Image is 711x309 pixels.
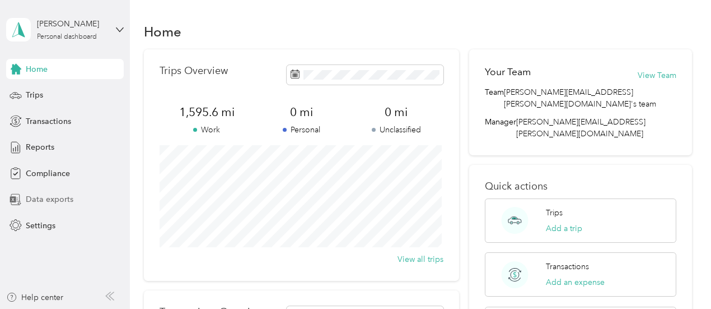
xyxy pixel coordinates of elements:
span: 1,595.6 mi [160,104,254,120]
span: Data exports [26,193,73,205]
div: Personal dashboard [37,34,97,40]
span: Trips [26,89,43,101]
span: [PERSON_NAME][EMAIL_ADDRESS][PERSON_NAME][DOMAIN_NAME] [516,117,645,139]
div: [PERSON_NAME] [37,18,107,30]
button: View all trips [397,253,443,265]
span: 0 mi [254,104,349,120]
span: Compliance [26,168,70,179]
button: View Team [638,70,676,81]
span: Home [26,63,48,75]
span: 0 mi [349,104,443,120]
span: Manager [485,116,516,140]
p: Unclassified [349,124,443,136]
span: Transactions [26,116,71,127]
span: Settings [26,220,55,232]
p: Trips [546,207,563,219]
p: Quick actions [485,181,676,192]
h1: Home [144,26,181,38]
span: [PERSON_NAME][EMAIL_ADDRESS][PERSON_NAME][DOMAIN_NAME]'s team [504,86,676,110]
button: Help center [6,292,63,303]
p: Personal [254,124,349,136]
span: Reports [26,141,54,153]
span: Team [485,86,504,110]
button: Add a trip [546,223,582,234]
p: Transactions [546,261,589,273]
iframe: Everlance-gr Chat Button Frame [648,246,711,309]
p: Work [160,124,254,136]
p: Trips Overview [160,65,228,77]
h2: Your Team [485,65,531,79]
button: Add an expense [546,276,605,288]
